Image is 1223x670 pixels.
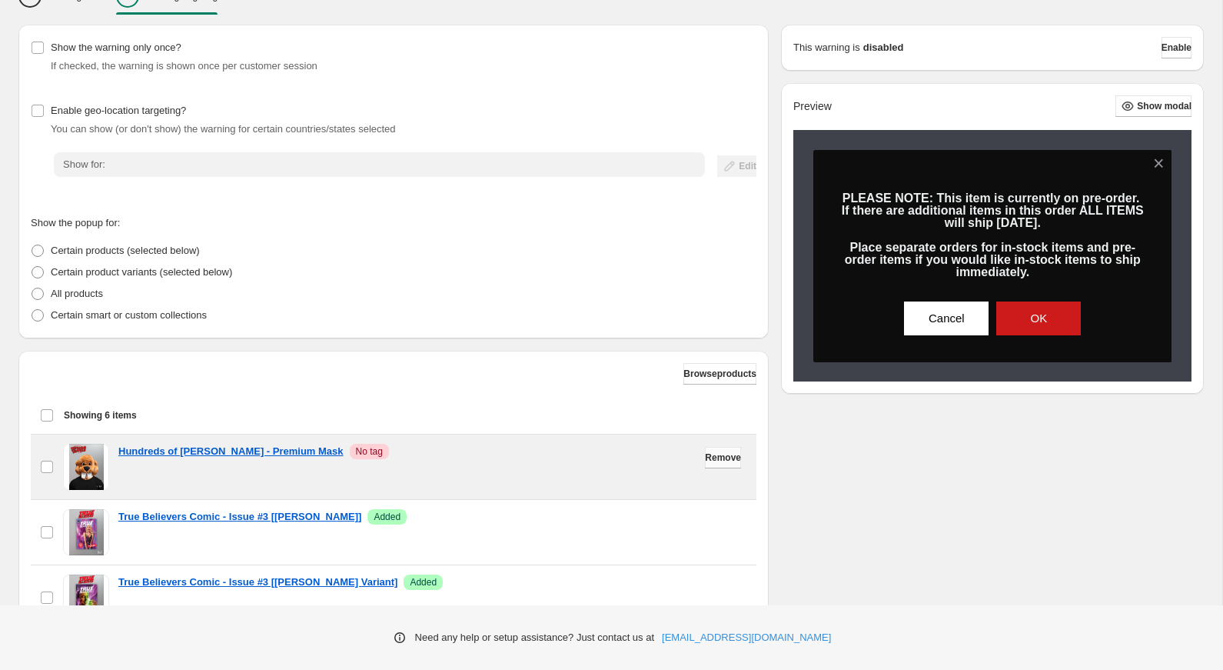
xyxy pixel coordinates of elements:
span: Show for: [63,158,105,170]
span: PLEASE NOTE: This item is currently on pre-order. If there are additional items in this order ALL... [842,192,1144,278]
span: No tag [356,445,383,458]
h2: Preview [793,100,832,113]
a: [EMAIL_ADDRESS][DOMAIN_NAME] [662,630,831,645]
button: Browseproducts [683,363,756,385]
button: Remove [705,447,741,468]
a: True Believers Comic - Issue #3 [[PERSON_NAME]] [118,509,361,525]
span: Show the warning only once? [51,42,181,53]
span: If checked, the warning is shown once per customer session [51,60,317,72]
span: Show the popup for: [31,217,120,228]
strong: disabled [863,40,904,55]
button: Show modal [1115,95,1191,117]
button: OK [996,302,1081,335]
p: This warning is [793,40,860,55]
span: Added [374,511,400,523]
span: Certain product variants (selected below) [51,266,232,278]
p: Certain smart or custom collections [51,308,207,323]
span: Show modal [1137,100,1191,112]
span: Showing 6 items [64,409,137,422]
span: Certain products (selected below) [51,245,200,256]
span: Enable [1162,42,1191,54]
span: Remove [705,452,741,464]
span: Browse products [683,368,756,380]
span: Enable geo-location targeting? [51,105,186,116]
a: Hundreds of [PERSON_NAME] - Premium Mask [118,444,344,459]
button: Cancel [904,302,989,335]
span: You can show (or don't show) the warning for certain countries/states selected [51,123,396,135]
p: All products [51,286,103,302]
a: True Believers Comic - Issue #3 [[PERSON_NAME] Variant] [118,575,397,590]
span: Added [410,576,437,588]
button: Enable [1162,37,1191,58]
